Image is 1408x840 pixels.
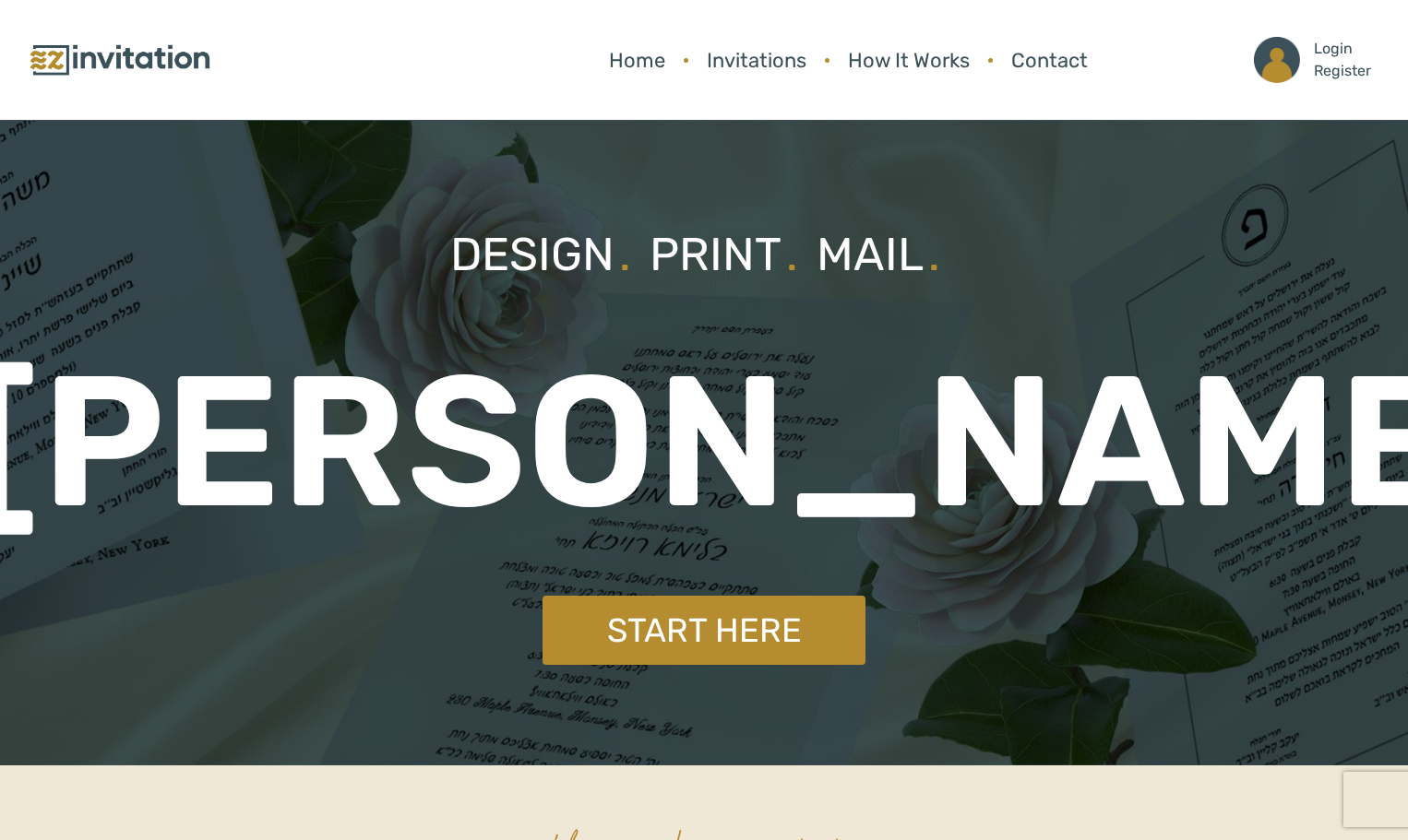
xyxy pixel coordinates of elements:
span: . [786,227,798,282]
a: Invitations [698,36,816,85]
p: Login Register [1314,38,1371,82]
img: logo.png [28,41,212,80]
p: Design Print Mail [450,220,959,290]
a: Home [600,36,674,85]
a: LoginRegister [1245,28,1380,92]
img: ico_account.png [1254,37,1300,83]
a: Start Here [543,596,865,665]
a: How It Works [839,36,979,85]
span: . [619,227,631,282]
span: . [928,227,940,282]
a: Contact [1002,36,1097,85]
